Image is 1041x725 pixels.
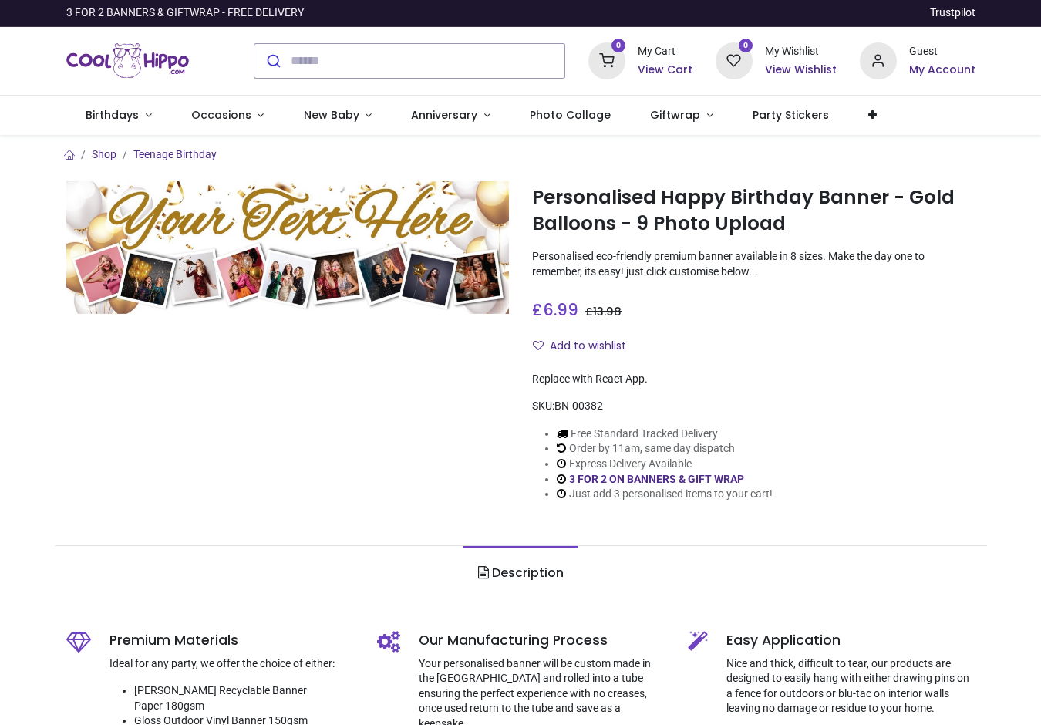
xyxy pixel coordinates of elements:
[557,487,773,502] li: Just add 3 personalised items to your cart!
[533,340,544,351] i: Add to wishlist
[532,249,975,279] p: Personalised eco-friendly premium banner available in 8 sizes. Make the day one to remember, its ...
[532,184,975,238] h1: Personalised Happy Birthday Banner - Gold Balloons - 9 Photo Upload
[554,400,603,412] span: BN-00382
[638,44,692,59] div: My Cart
[909,44,975,59] div: Guest
[171,96,284,136] a: Occasions
[86,107,139,123] span: Birthdays
[726,631,975,650] h5: Easy Application
[109,631,354,650] h5: Premium Materials
[726,656,975,717] p: Nice and thick, difficult to tear, our products are designed to easily hang with either drawing p...
[557,441,773,457] li: Order by 11am, same day dispatch
[765,44,837,59] div: My Wishlist
[753,107,829,123] span: Party Stickers
[392,96,510,136] a: Anniversary
[254,44,291,78] button: Submit
[557,457,773,472] li: Express Delivery Available
[593,304,622,319] span: 13.98
[133,148,217,160] a: Teenage Birthday
[638,62,692,78] a: View Cart
[650,107,700,123] span: Giftwrap
[611,39,626,53] sup: 0
[585,304,622,319] span: £
[284,96,392,136] a: New Baby
[557,427,773,442] li: Free Standard Tracked Delivery
[765,62,837,78] a: View Wishlist
[532,333,639,359] button: Add to wishlistAdd to wishlist
[191,107,251,123] span: Occasions
[304,107,359,123] span: New Baby
[66,5,304,21] div: 3 FOR 2 BANNERS & GIFTWRAP - FREE DELIVERY
[631,96,733,136] a: Giftwrap
[543,298,578,321] span: 6.99
[588,53,625,66] a: 0
[569,473,744,485] a: 3 FOR 2 ON BANNERS & GIFT WRAP
[532,372,975,387] div: Replace with React App.
[66,96,172,136] a: Birthdays
[463,546,578,600] a: Description
[66,39,190,83] img: Cool Hippo
[411,107,477,123] span: Anniversary
[532,298,578,321] span: £
[66,181,510,314] img: Personalised Happy Birthday Banner - Gold Balloons - 9 Photo Upload
[716,53,753,66] a: 0
[92,148,116,160] a: Shop
[909,62,975,78] a: My Account
[109,656,354,672] p: Ideal for any party, we offer the choice of either:
[66,39,190,83] a: Logo of Cool Hippo
[739,39,753,53] sup: 0
[930,5,975,21] a: Trustpilot
[532,399,975,414] div: SKU:
[419,631,665,650] h5: Our Manufacturing Process
[134,683,354,713] li: [PERSON_NAME] Recyclable Banner Paper 180gsm
[530,107,611,123] span: Photo Collage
